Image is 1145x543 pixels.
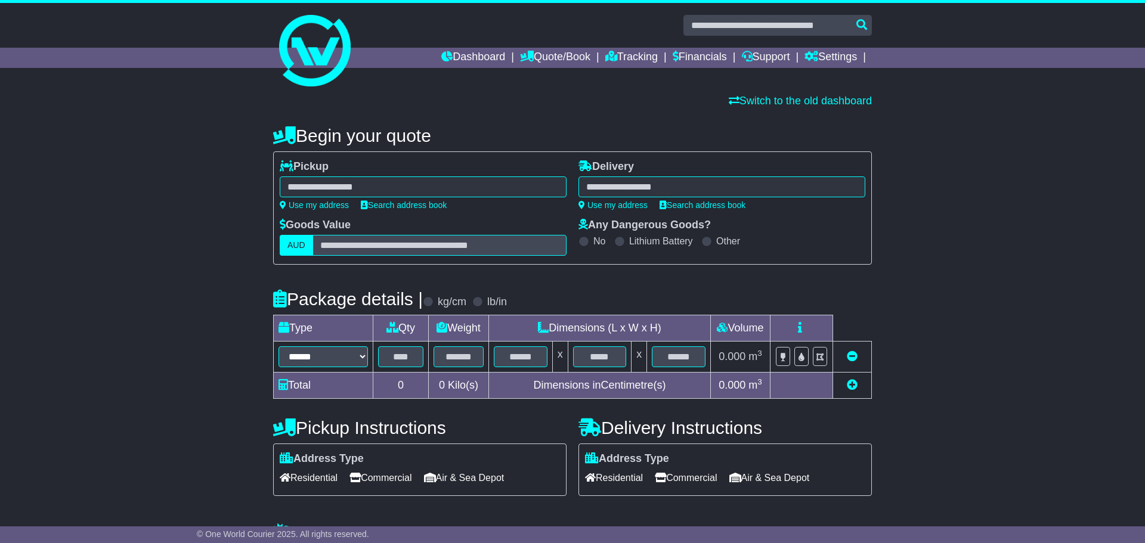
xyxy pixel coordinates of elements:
label: Address Type [280,452,364,466]
a: Use my address [280,200,349,210]
td: x [552,342,568,373]
a: Quote/Book [520,48,590,68]
h4: Warranty & Insurance [273,523,872,542]
td: Dimensions in Centimetre(s) [488,373,710,399]
span: 0 [439,379,445,391]
td: Kilo(s) [429,373,489,399]
label: No [593,235,605,247]
span: m [748,379,762,391]
td: Qty [373,315,429,342]
a: Search address book [660,200,745,210]
a: Add new item [847,379,858,391]
h4: Delivery Instructions [578,418,872,437]
a: Dashboard [441,48,505,68]
td: Dimensions (L x W x H) [488,315,710,342]
a: Support [742,48,790,68]
span: 0.000 [719,379,745,391]
span: 0.000 [719,350,745,362]
span: Commercial [655,468,717,487]
span: Residential [585,468,643,487]
td: Total [274,373,373,399]
td: x [632,342,647,373]
a: Financials [673,48,727,68]
label: AUD [280,235,313,256]
td: Weight [429,315,489,342]
h4: Package details | [273,289,423,309]
label: Lithium Battery [629,235,693,247]
a: Tracking [605,48,658,68]
td: Type [274,315,373,342]
span: Commercial [349,468,411,487]
a: Settings [804,48,857,68]
label: Any Dangerous Goods? [578,219,711,232]
h4: Begin your quote [273,126,872,145]
a: Use my address [578,200,648,210]
label: Address Type [585,452,669,466]
span: © One World Courier 2025. All rights reserved. [197,529,369,539]
span: Residential [280,468,338,487]
span: Air & Sea Depot [424,468,505,487]
td: Volume [710,315,770,342]
h4: Pickup Instructions [273,418,567,437]
span: Air & Sea Depot [729,468,810,487]
label: Delivery [578,160,634,173]
span: m [748,350,762,362]
sup: 3 [757,349,762,358]
label: Pickup [280,160,329,173]
a: Search address book [361,200,447,210]
label: kg/cm [438,296,466,309]
a: Switch to the old dashboard [729,95,872,107]
td: 0 [373,373,429,399]
sup: 3 [757,377,762,386]
label: Other [716,235,740,247]
label: Goods Value [280,219,351,232]
label: lb/in [487,296,507,309]
a: Remove this item [847,350,858,362]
